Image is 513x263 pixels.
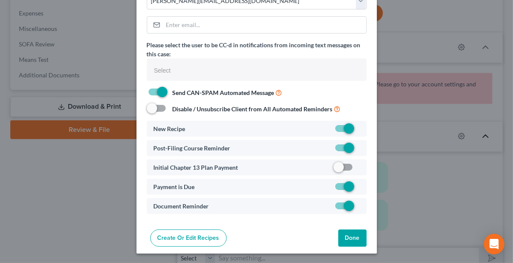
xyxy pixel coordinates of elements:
[154,182,195,191] label: Payment is Due
[484,234,504,254] div: Open Intercom Messenger
[154,144,231,153] label: Post-Filing Course Reminder
[338,229,367,247] button: Done
[173,105,333,113] strong: Disable / Unsubscribe Client from All Automated Reminders
[173,89,274,96] strong: Send CAN-SPAM Automated Message
[154,124,185,133] label: New Recipe
[163,17,366,33] input: Enter email...
[147,40,367,58] label: Please select the user to be CC-d in notifications from incoming text messages on this case:
[154,202,209,211] label: Document Reminder
[150,229,227,247] a: Create or Edit Recipes
[154,163,238,172] label: Initial Chapter 13 Plan Payment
